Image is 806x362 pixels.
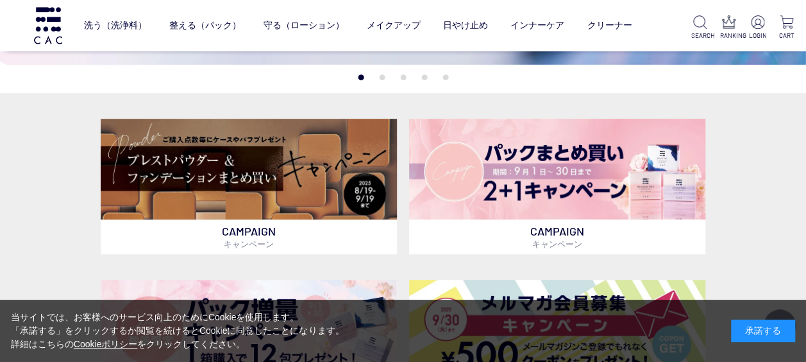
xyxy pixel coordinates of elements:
a: メイクアップ [367,10,421,42]
img: パックキャンペーン2+1 [409,119,705,220]
p: RANKING [719,31,738,40]
a: CART [777,15,796,40]
a: Cookieポリシー [74,339,138,349]
a: RANKING [719,15,738,40]
a: パックキャンペーン2+1 パックキャンペーン2+1 CAMPAIGNキャンペーン [409,119,705,254]
a: 整える（パック） [169,10,241,42]
img: logo [32,7,64,44]
button: 4 of 5 [421,74,427,80]
a: ベースメイクキャンペーン ベースメイクキャンペーン CAMPAIGNキャンペーン [101,119,397,254]
span: キャンペーン [532,239,582,249]
p: CAMPAIGN [101,220,397,254]
p: CART [777,31,796,40]
p: SEARCH [691,31,710,40]
div: 承諾する [731,320,795,342]
p: LOGIN [748,31,767,40]
button: 1 of 5 [358,74,364,80]
a: SEARCH [691,15,710,40]
span: キャンペーン [224,239,274,249]
a: 洗う（洗浄料） [84,10,147,42]
a: 守る（ローション） [264,10,344,42]
p: CAMPAIGN [409,220,705,254]
div: 当サイトでは、お客様へのサービス向上のためにCookieを使用します。 「承諾する」をクリックするか閲覧を続けるとCookieに同意したことになります。 詳細はこちらの をクリックしてください。 [11,311,344,351]
button: 2 of 5 [379,74,385,80]
button: 5 of 5 [442,74,448,80]
a: クリーナー [587,10,632,42]
a: 日やけ止め [443,10,488,42]
a: LOGIN [748,15,767,40]
a: インナーケア [510,10,564,42]
button: 3 of 5 [400,74,406,80]
img: ベースメイクキャンペーン [101,119,397,220]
